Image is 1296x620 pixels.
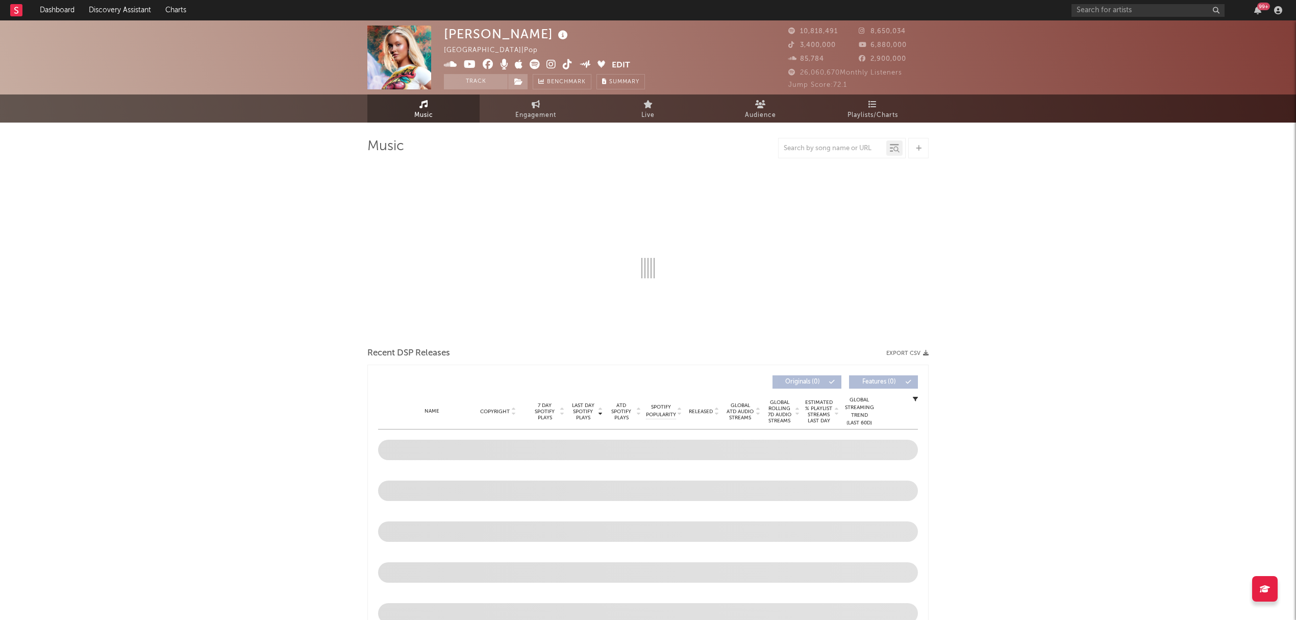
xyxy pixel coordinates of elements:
input: Search by song name or URL [779,145,886,153]
a: Benchmark [533,74,591,89]
span: Features ( 0 ) [856,379,903,385]
button: 99+ [1254,6,1261,14]
span: Recent DSP Releases [367,347,450,360]
div: [PERSON_NAME] [444,26,570,42]
span: 8,650,034 [859,28,906,35]
span: 85,784 [788,56,824,62]
div: 99 + [1257,3,1270,10]
span: Global ATD Audio Streams [726,402,754,421]
a: Playlists/Charts [816,94,929,123]
span: ATD Spotify Plays [608,402,635,421]
div: [GEOGRAPHIC_DATA] | Pop [444,44,550,57]
span: Live [641,109,655,122]
span: Originals ( 0 ) [779,379,826,385]
span: 10,818,491 [788,28,838,35]
span: Estimated % Playlist Streams Last Day [805,399,833,424]
div: Global Streaming Trend (Last 60D) [844,396,875,427]
span: 26,060,670 Monthly Listeners [788,69,902,76]
span: 6,880,000 [859,42,907,49]
button: Summary [596,74,645,89]
button: Features(0) [849,375,918,389]
span: Audience [745,109,776,122]
span: Benchmark [547,76,586,88]
span: 7 Day Spotify Plays [531,402,558,421]
span: Released [689,409,713,415]
span: 3,400,000 [788,42,836,49]
button: Originals(0) [772,375,841,389]
span: Global Rolling 7D Audio Streams [765,399,793,424]
span: Last Day Spotify Plays [569,402,596,421]
a: Music [367,94,480,123]
span: Jump Score: 72.1 [788,82,847,88]
span: Engagement [515,109,556,122]
button: Export CSV [886,350,929,356]
span: Summary [609,79,639,85]
button: Track [444,74,508,89]
a: Live [592,94,704,123]
a: Engagement [480,94,592,123]
span: Music [414,109,433,122]
input: Search for artists [1071,4,1225,17]
span: Copyright [480,409,510,415]
button: Edit [612,59,630,72]
span: Playlists/Charts [848,109,898,122]
span: 2,900,000 [859,56,906,62]
span: Spotify Popularity [646,403,676,419]
div: Name [398,408,465,415]
a: Audience [704,94,816,123]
